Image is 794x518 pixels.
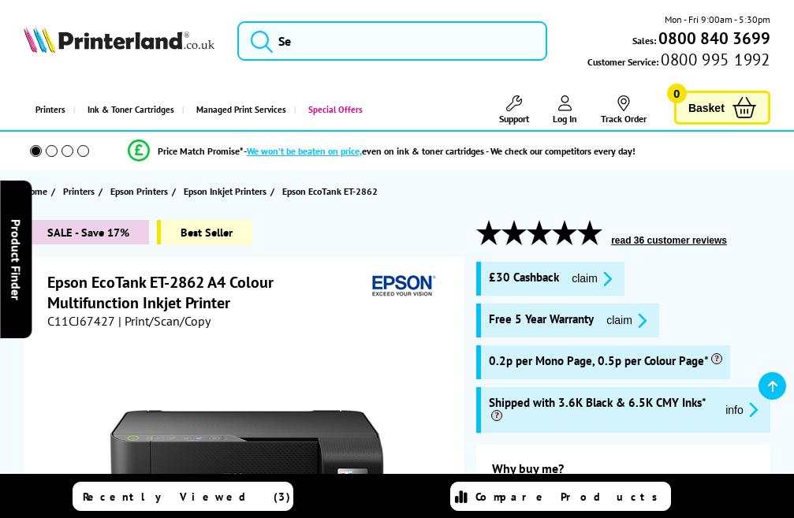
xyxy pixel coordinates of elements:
[24,26,214,56] a: Printerland Logo
[282,183,382,199] a: Epson EcoTank ET-2862
[489,395,713,425] span: Shipped with 3.6K Black & 6.5K CMY Inks*
[24,90,73,130] a: Printers
[450,482,671,511] a: Compare Products
[88,90,174,130] span: Ink & Toner Cartridges
[247,145,362,157] span: We won’t be beaten on price,
[667,84,687,103] span: 0
[110,183,172,199] a: Epson Printers
[601,95,647,125] a: Track Order
[688,97,725,118] span: Basket
[118,313,211,329] span: | Print/Scan/Copy
[721,401,762,419] button: promo-description
[492,460,755,484] div: Why buy me?
[73,482,293,511] a: Recently Viewed (3)
[489,311,594,330] span: Free 5 Year Warranty
[158,145,244,157] span: Price Match Promise*
[83,490,291,504] span: Recently Viewed (3)
[63,183,99,199] a: Printers
[237,21,548,61] input: Se
[366,272,438,301] img: Epson
[606,234,732,247] button: read 36 customer reviews
[475,490,666,504] span: Compare Products
[489,270,559,288] span: £30 Cashback
[8,218,24,300] span: Product Finder
[587,52,770,69] span: Customer Service:
[632,33,656,48] span: Sales:
[553,95,577,125] a: Log In
[244,145,636,157] div: - even on ink & toner cartridges - We check our competitors every day!
[8,137,755,165] li: modal_Promise
[602,311,651,330] button: promo-description
[73,90,182,130] a: Ink & Toner Cartridges
[157,220,252,244] span: Best Seller
[110,183,168,199] span: Epson Printers
[182,90,294,130] a: Managed Print Services
[665,12,770,27] span: Mon - Fri 9:00am - 5:30pm
[674,91,770,125] a: Basket 0
[553,113,577,125] span: Log In
[499,95,529,125] a: Support
[184,183,270,199] a: Epson Inkjet Printers
[294,90,371,130] a: Special Offers
[658,52,770,67] span: 0800 995 1992
[282,183,378,199] span: Epson EcoTank ET-2862
[567,270,617,288] button: promo-description
[489,353,722,368] span: 0.2p per Mono Page, 0.5p per Colour Page*
[24,183,51,199] a: Home
[47,272,366,313] h1: Epson EcoTank ET-2862 A4 Colour Multifunction Inkjet Printer
[63,183,95,199] span: Printers
[24,220,149,244] span: SALE - Save 17%
[24,26,214,53] img: Printerland Logo
[656,31,770,46] a: 0800 840 3699
[499,113,529,125] span: Support
[24,183,47,199] span: Home
[658,28,770,49] b: 0800 840 3699
[184,183,267,199] span: Epson Inkjet Printers
[47,313,115,329] span: C11CJ67427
